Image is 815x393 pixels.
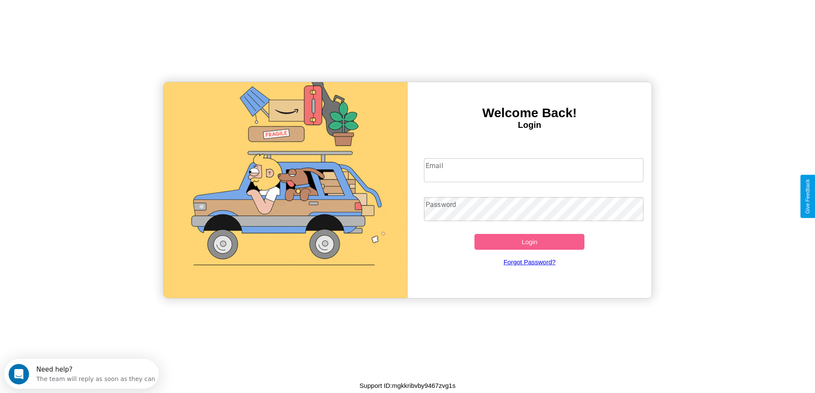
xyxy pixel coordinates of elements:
div: Give Feedback [805,179,811,214]
h4: Login [408,120,652,130]
h3: Welcome Back! [408,106,652,120]
iframe: Intercom live chat discovery launcher [4,359,159,389]
button: Login [474,234,584,250]
a: Forgot Password? [420,250,639,274]
iframe: Intercom live chat [9,364,29,384]
p: Support ID: mgkkribvby9467zvg1s [359,380,455,391]
div: Need help? [32,7,151,14]
img: gif [163,82,408,298]
div: The team will reply as soon as they can [32,14,151,23]
div: Open Intercom Messenger [3,3,159,27]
